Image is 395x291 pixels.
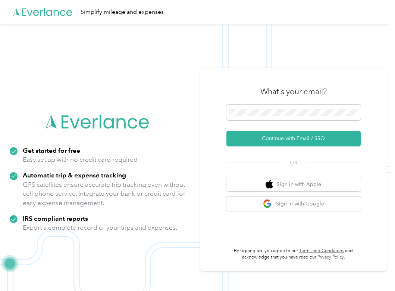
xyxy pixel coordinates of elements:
span: OR [280,159,307,167]
p: Export a complete record of your trips and expenses. [23,223,177,232]
button: Continue with Email / SSO [226,131,361,146]
img: apple logo [266,180,273,189]
button: google logoSign in with Google [226,196,361,211]
div: Simplify mileage and expenses [81,7,164,17]
h3: What's your email? [260,86,327,97]
img: google logo [263,199,272,208]
strong: Automatic trip & expense tracking [23,171,126,179]
button: apple logoSign in with Apple [226,177,361,192]
p: Easy set up with no credit card required [23,155,138,164]
a: Terms and Conditions [299,248,344,254]
strong: Get started for free [23,146,80,154]
p: GPS satellites ensure accurate trip tracking even without cell phone service. Integrate your bank... [23,180,186,208]
a: Privacy Policy [317,254,344,260]
strong: IRS compliant reports [23,214,88,222]
p: By signing up, you agree to our and acknowledge that you have read our . [226,248,361,261]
